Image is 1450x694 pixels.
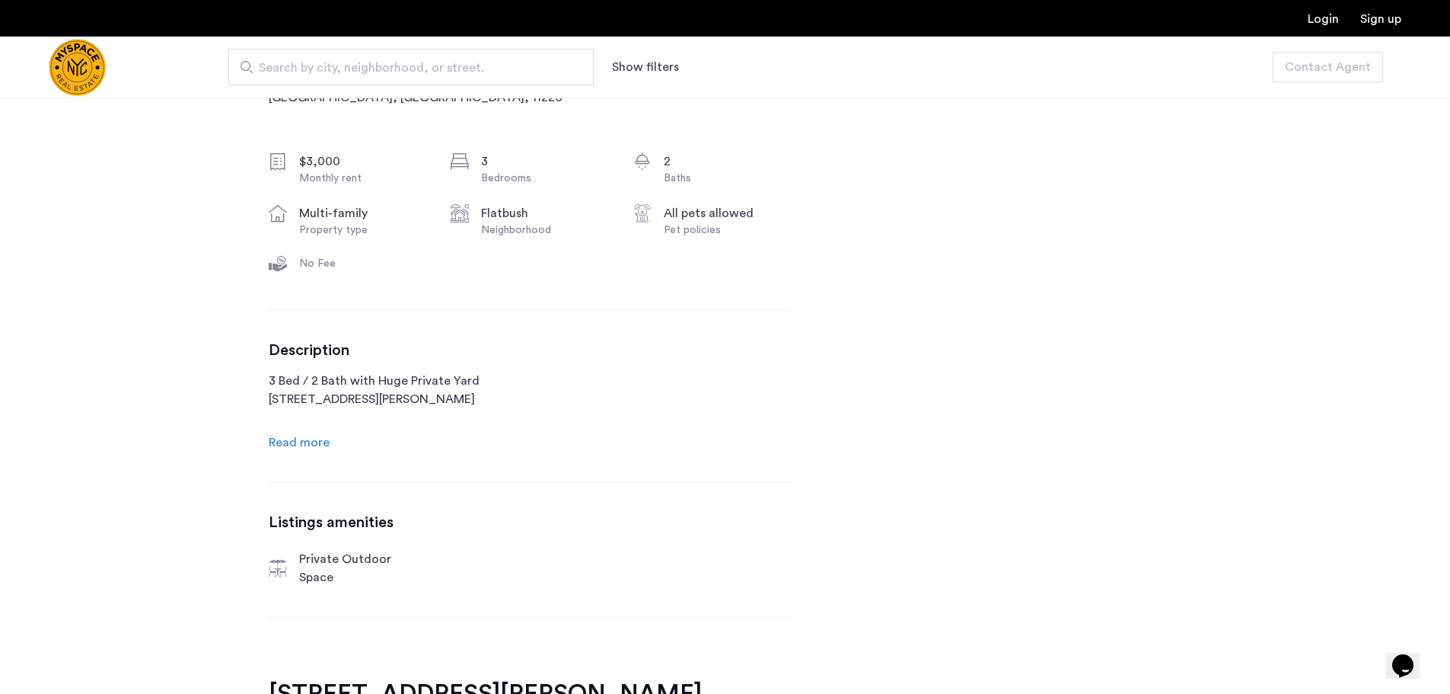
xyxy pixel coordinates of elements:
div: Flatbush [481,204,609,222]
div: Bedrooms [481,171,609,186]
button: button [1273,52,1383,82]
div: Monthly rent [299,171,427,186]
span: Read more [269,437,330,449]
span: Contact Agent [1285,58,1371,76]
a: Login [1308,13,1339,25]
div: Property type [299,222,427,238]
div: Neighborhood [481,222,609,238]
h3: Description [269,341,792,360]
span: Search by city, neighborhood, or street. [259,59,551,77]
iframe: chat widget [1386,633,1435,679]
h3: Listings amenities [269,513,792,532]
div: 2 [664,152,792,171]
a: Registration [1360,13,1401,25]
p: 3 Bed / 2 Bath with Huge Private Yard [STREET_ADDRESS][PERSON_NAME] Renovated and spacious 3-bedr... [269,372,792,427]
div: multi-family [299,204,427,222]
div: Baths [664,171,792,186]
div: $3,000 [299,152,427,171]
div: 3 [481,152,609,171]
button: Show or hide filters [612,58,679,76]
div: No Fee [299,256,427,271]
a: Cazamio Logo [49,39,106,96]
div: Private Outdoor Space [299,550,427,587]
a: Read info [269,433,330,452]
img: logo [49,39,106,96]
div: All pets allowed [664,204,792,222]
div: Pet policies [664,222,792,238]
input: Apartment Search [228,49,594,85]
